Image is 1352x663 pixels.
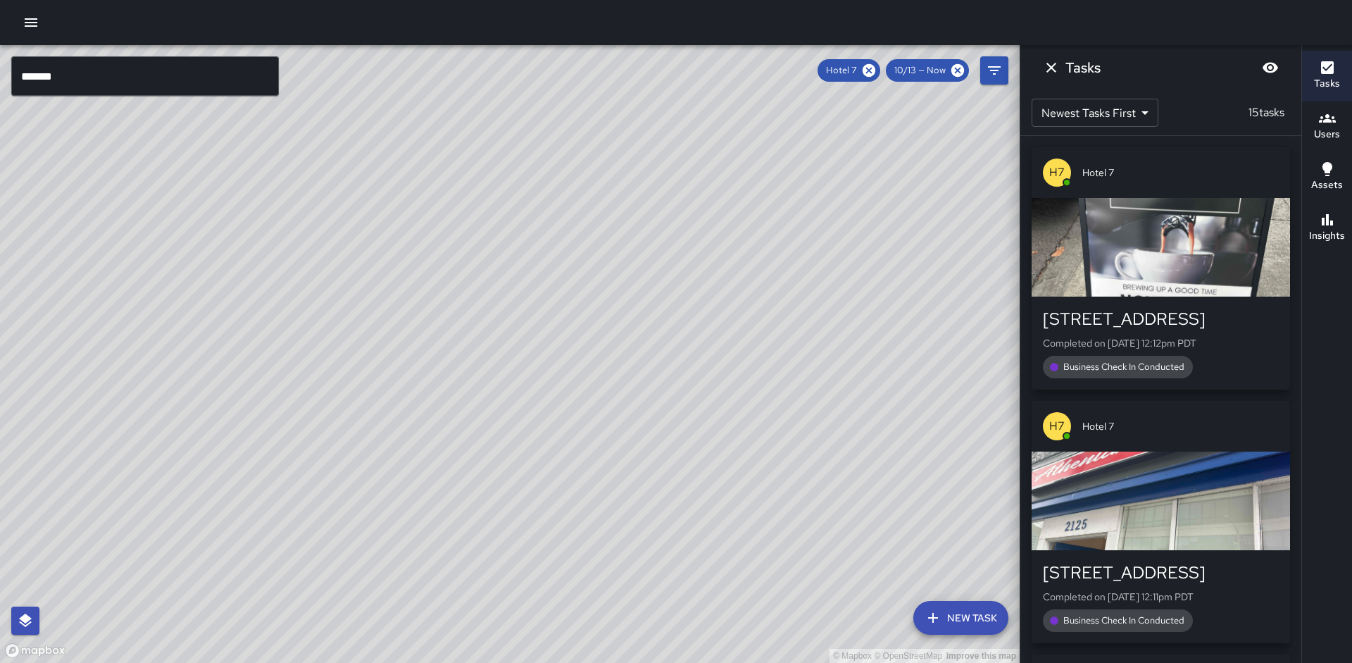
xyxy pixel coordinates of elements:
button: Users [1302,101,1352,152]
span: Hotel 7 [1082,419,1279,433]
span: Business Check In Conducted [1055,614,1193,628]
h6: Tasks [1065,56,1101,79]
div: Newest Tasks First [1032,99,1158,127]
button: New Task [913,601,1008,635]
p: Completed on [DATE] 12:11pm PDT [1043,590,1279,604]
span: 10/13 — Now [886,63,954,78]
button: Filters [980,56,1008,85]
h6: Assets [1311,178,1343,193]
button: Blur [1256,54,1284,82]
p: Completed on [DATE] 12:12pm PDT [1043,336,1279,350]
h6: Insights [1309,228,1345,244]
p: H7 [1049,418,1065,435]
div: [STREET_ADDRESS] [1043,308,1279,330]
h6: Users [1314,127,1340,142]
span: Hotel 7 [818,63,865,78]
p: 15 tasks [1243,104,1290,121]
div: 10/13 — Now [886,59,969,82]
button: Insights [1302,203,1352,254]
button: H7Hotel 7[STREET_ADDRESS]Completed on [DATE] 12:11pm PDTBusiness Check In Conducted [1032,401,1290,643]
h6: Tasks [1314,76,1340,92]
div: [STREET_ADDRESS] [1043,562,1279,584]
span: Business Check In Conducted [1055,360,1193,374]
button: Dismiss [1037,54,1065,82]
span: Hotel 7 [1082,166,1279,180]
button: Tasks [1302,51,1352,101]
button: H7Hotel 7[STREET_ADDRESS]Completed on [DATE] 12:12pm PDTBusiness Check In Conducted [1032,147,1290,390]
button: Assets [1302,152,1352,203]
p: H7 [1049,164,1065,181]
div: Hotel 7 [818,59,880,82]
